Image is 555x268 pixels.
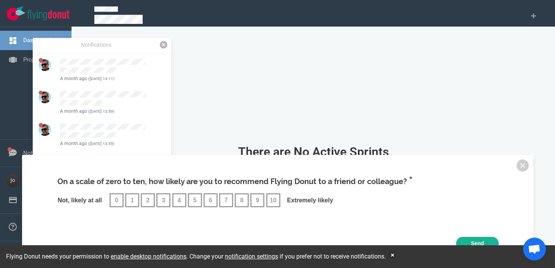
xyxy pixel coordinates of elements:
[224,197,228,204] span: 7
[60,75,114,82] div: a month ago
[39,124,51,136] img: Sander Tieben
[99,145,528,159] h1: There are No Active Sprints
[33,41,160,50] div: Notifications
[57,197,102,203] span: Not, likely at all
[60,108,114,115] div: a month ago
[57,177,407,186] span: On a scale of zero to ten, how likely are you to recommend Flying Donut to a friend or colleague?
[162,197,165,204] span: 3
[287,197,333,203] span: Extremely likely
[178,197,181,204] span: 4
[115,197,118,204] span: 0
[193,197,197,204] span: 5
[111,253,186,260] a: enable desktop notifications
[6,253,186,260] span: Flying Donut needs your permission to
[23,37,51,44] a: Dashboard
[523,238,546,260] a: Open de chat
[23,150,56,156] a: Notifications
[27,10,69,20] img: Flying Donut text logo
[270,197,277,204] span: 10
[60,140,114,147] div: a month ago
[256,197,259,204] span: 9
[23,56,45,63] a: Projects
[186,253,386,260] span: . Change your if you prefer not to receive notifications.
[225,253,278,260] a: notification settings
[240,197,243,204] span: 8
[456,237,499,251] input: Send
[39,59,51,71] img: Sander Tieben
[146,197,149,204] span: 2
[130,197,134,204] span: 1
[209,197,212,204] span: 6
[54,175,501,209] div: On a scale of zero to ten, how likely are you to recommend Flying Donut to a friend or colleague?
[54,175,501,188] h5: On a scale of zero to ten, how likely are you to recommend Flying Donut to a friend or colleague?
[39,91,51,103] img: Sander Tieben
